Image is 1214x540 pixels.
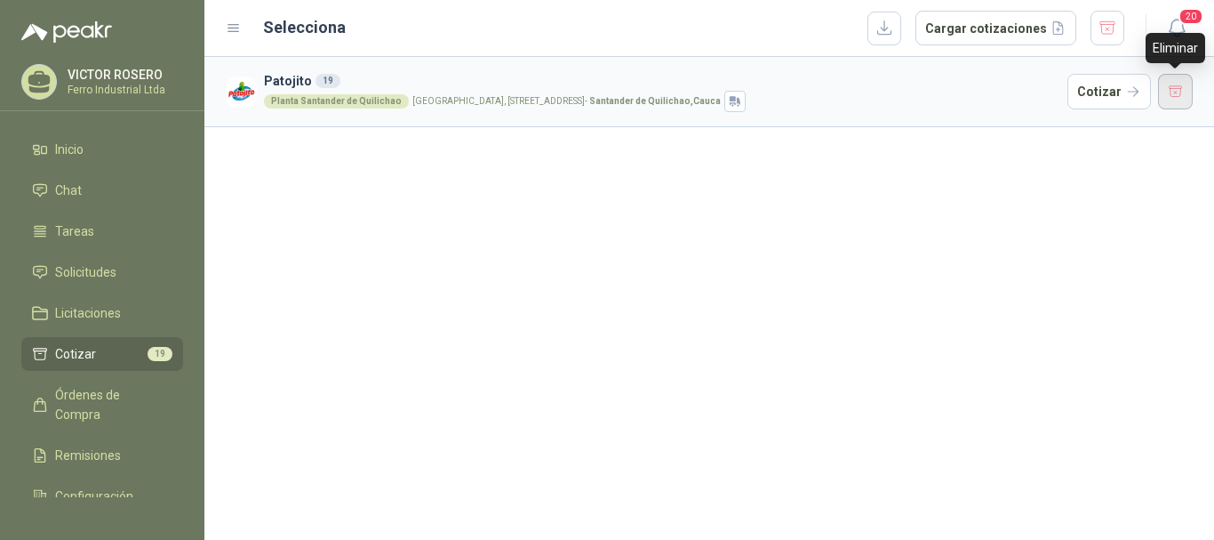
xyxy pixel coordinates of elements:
[21,255,183,289] a: Solicitudes
[55,487,133,506] span: Configuración
[21,439,183,472] a: Remisiones
[21,296,183,330] a: Licitaciones
[1161,12,1193,44] button: 20
[1067,74,1151,109] button: Cotizar
[264,94,409,109] div: Planta Santander de Quilichao
[55,262,116,282] span: Solicitudes
[1178,8,1203,25] span: 20
[315,74,340,88] div: 19
[148,347,172,361] span: 19
[21,133,183,166] a: Inicio
[55,446,121,465] span: Remisiones
[68,69,179,81] p: VICTOR ROSERO
[21,214,183,248] a: Tareas
[21,480,183,513] a: Configuración
[226,77,257,108] img: Company Logo
[915,11,1076,46] button: Cargar cotizaciones
[1146,33,1205,63] div: Eliminar
[589,96,721,106] strong: Santander de Quilichao , Cauca
[264,71,1060,91] h3: Patojito
[55,385,166,424] span: Órdenes de Compra
[21,173,183,207] a: Chat
[55,181,82,200] span: Chat
[55,344,96,364] span: Cotizar
[263,15,346,40] h2: Selecciona
[21,378,183,431] a: Órdenes de Compra
[21,337,183,371] a: Cotizar19
[412,97,721,106] p: [GEOGRAPHIC_DATA], [STREET_ADDRESS] -
[21,21,112,43] img: Logo peakr
[68,85,179,95] p: Ferro Industrial Ltda
[55,140,84,159] span: Inicio
[55,222,94,241] span: Tareas
[55,303,121,323] span: Licitaciones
